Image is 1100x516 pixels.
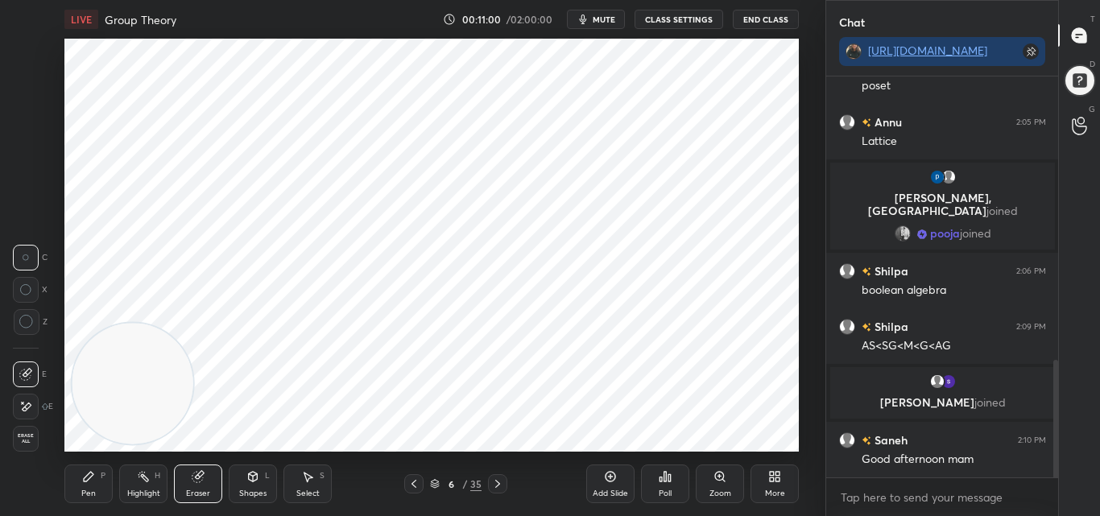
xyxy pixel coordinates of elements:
span: joined [959,227,990,240]
p: Chat [826,1,878,43]
div: Zoom [709,489,731,497]
div: Pen [81,489,96,497]
div: 35 [470,477,482,491]
div: Eraser [186,489,210,497]
h6: Shilpa [871,318,908,335]
a: [URL][DOMAIN_NAME] [868,43,987,58]
button: CLASS SETTINGS [635,10,723,29]
img: default.png [839,319,855,335]
div: X [13,277,48,303]
span: mute [593,14,615,25]
div: S [320,472,325,480]
h6: Shilpa [871,262,908,279]
div: 2:05 PM [1016,118,1046,127]
div: poset [862,78,1046,94]
span: joined [986,203,1017,218]
img: default.png [839,114,855,130]
img: 4f57db644bb445278d748f3654c3028e.8227891_3 [940,374,956,390]
div: More [765,489,785,497]
div: L [265,472,270,480]
div: Highlight [127,489,160,497]
img: default.png [940,169,956,185]
div: boolean algebra [862,283,1046,299]
span: pooja [929,227,959,240]
div: 2:09 PM [1016,322,1046,332]
img: 4fe74ed684c9472aa943350315045d0f.jpg [894,225,910,241]
img: no-rating-badge.077c3623.svg [862,436,871,445]
h4: Group Theory [105,12,176,27]
div: 6 [443,479,459,489]
img: default.png [839,432,855,448]
img: default.png [839,263,855,279]
div: AS<SG<M<G<AG [862,338,1046,354]
div: 2:10 PM [1018,436,1046,445]
p: T [1090,13,1095,25]
div: Lattice [862,134,1046,150]
div: Poll [659,489,672,497]
img: default.png [928,374,945,390]
img: 90448af0b9cb4c5687ded3cc1f3856a3.jpg [846,43,862,60]
div: P [101,472,105,480]
p: D [1090,58,1095,70]
img: Learner_Badge_scholar_0185234fc8.svg [916,229,926,239]
div: / [462,479,467,489]
img: no-rating-badge.077c3623.svg [862,323,871,332]
div: Good afternoon mam [862,452,1046,468]
img: no-rating-badge.077c3623.svg [862,267,871,276]
div: E [13,394,53,419]
div: E [13,361,47,387]
div: 2:06 PM [1016,266,1046,276]
span: Erase all [14,433,38,444]
button: End Class [733,10,799,29]
div: grid [826,76,1059,477]
div: Add Slide [593,489,628,497]
span: joined [974,394,1005,410]
img: 82a3a859c1b14700876da6f18cf3d4c7.jpg [928,169,945,185]
div: Shapes [239,489,267,497]
div: H [155,472,160,480]
p: [PERSON_NAME], [GEOGRAPHIC_DATA] [840,192,1045,217]
div: LIVE [64,10,98,29]
img: no-rating-badge.077c3623.svg [862,118,871,127]
div: Z [13,309,48,335]
p: G [1089,103,1095,115]
p: [PERSON_NAME] [840,396,1045,409]
h6: Annu [871,114,902,130]
h6: Saneh [871,431,908,448]
button: mute [567,10,625,29]
div: C [13,245,48,270]
div: Select [296,489,320,497]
